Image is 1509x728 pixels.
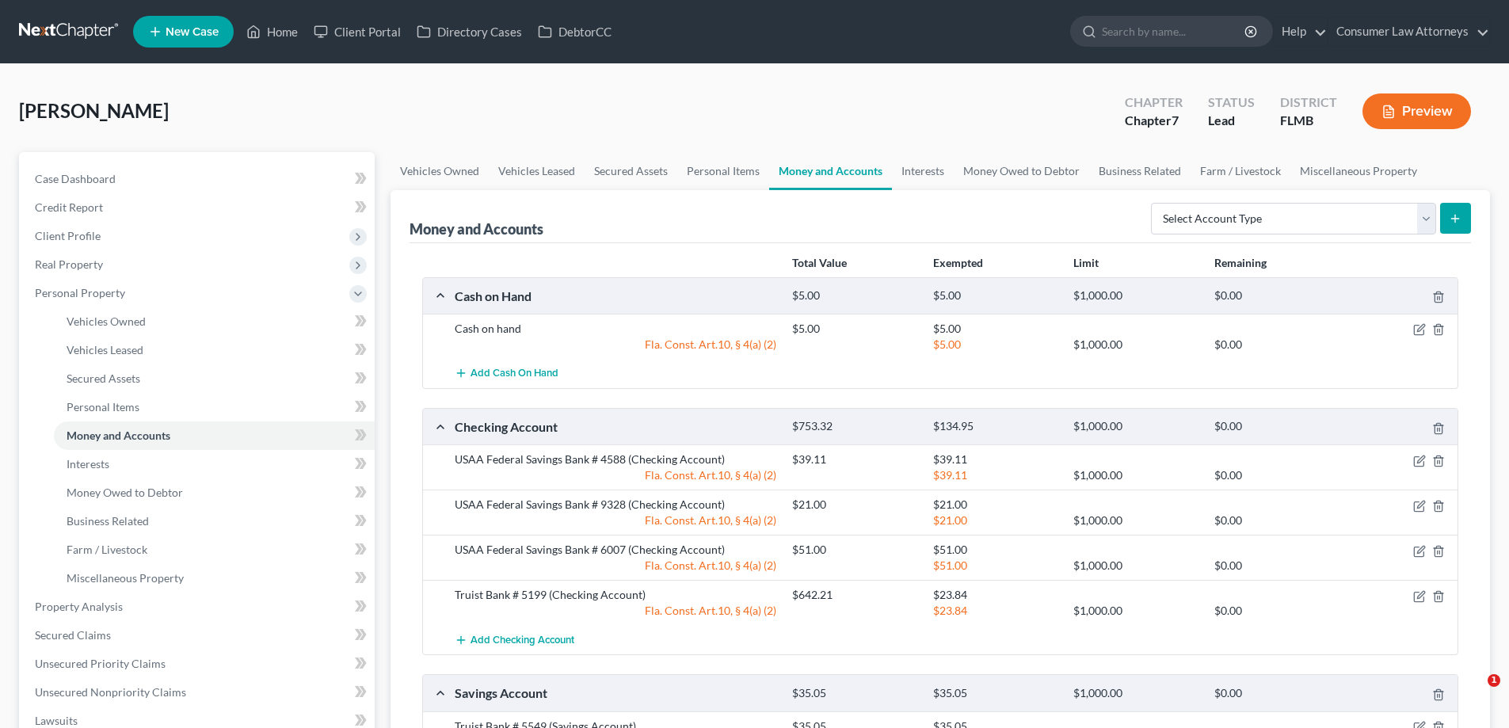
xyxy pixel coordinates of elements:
[54,478,375,507] a: Money Owed to Debtor
[784,686,924,701] div: $35.05
[447,467,784,483] div: Fla. Const. Art.10, § 4(a) (2)
[35,200,103,214] span: Credit Report
[1065,419,1206,434] div: $1,000.00
[447,288,784,304] div: Cash on Hand
[35,657,166,670] span: Unsecured Priority Claims
[447,497,784,513] div: USAA Federal Savings Bank # 9328 (Checking Account)
[1065,558,1206,574] div: $1,000.00
[35,257,103,271] span: Real Property
[925,419,1065,434] div: $134.95
[1362,93,1471,129] button: Preview
[585,152,677,190] a: Secured Assets
[925,452,1065,467] div: $39.11
[54,307,375,336] a: Vehicles Owned
[67,429,170,442] span: Money and Accounts
[1206,686,1347,701] div: $0.00
[54,336,375,364] a: Vehicles Leased
[1274,17,1327,46] a: Help
[925,321,1065,337] div: $5.00
[35,172,116,185] span: Case Dashboard
[1065,288,1206,303] div: $1,000.00
[925,587,1065,603] div: $23.84
[784,542,924,558] div: $51.00
[447,587,784,603] div: Truist Bank # 5199 (Checking Account)
[447,321,784,337] div: Cash on hand
[892,152,954,190] a: Interests
[1073,256,1099,269] strong: Limit
[784,288,924,303] div: $5.00
[792,256,847,269] strong: Total Value
[19,99,169,122] span: [PERSON_NAME]
[925,497,1065,513] div: $21.00
[447,684,784,701] div: Savings Account
[447,603,784,619] div: Fla. Const. Art.10, § 4(a) (2)
[67,486,183,499] span: Money Owed to Debtor
[1328,17,1489,46] a: Consumer Law Attorneys
[54,421,375,450] a: Money and Accounts
[784,587,924,603] div: $642.21
[455,359,558,388] button: Add Cash on Hand
[67,400,139,414] span: Personal Items
[784,321,924,337] div: $5.00
[447,452,784,467] div: USAA Federal Savings Bank # 4588 (Checking Account)
[67,543,147,556] span: Farm / Livestock
[1065,686,1206,701] div: $1,000.00
[471,634,574,646] span: Add Checking Account
[238,17,306,46] a: Home
[1065,337,1206,353] div: $1,000.00
[1125,112,1183,130] div: Chapter
[54,564,375,593] a: Miscellaneous Property
[784,452,924,467] div: $39.11
[67,372,140,385] span: Secured Assets
[1065,513,1206,528] div: $1,000.00
[447,542,784,558] div: USAA Federal Savings Bank # 6007 (Checking Account)
[1206,558,1347,574] div: $0.00
[925,288,1065,303] div: $5.00
[1206,337,1347,353] div: $0.00
[54,393,375,421] a: Personal Items
[925,603,1065,619] div: $23.84
[22,678,375,707] a: Unsecured Nonpriority Claims
[925,467,1065,483] div: $39.11
[530,17,619,46] a: DebtorCC
[22,193,375,222] a: Credit Report
[35,628,111,642] span: Secured Claims
[1125,93,1183,112] div: Chapter
[1206,467,1347,483] div: $0.00
[1280,93,1337,112] div: District
[1290,152,1427,190] a: Miscellaneous Property
[471,368,558,380] span: Add Cash on Hand
[22,593,375,621] a: Property Analysis
[1206,603,1347,619] div: $0.00
[925,513,1065,528] div: $21.00
[954,152,1089,190] a: Money Owed to Debtor
[1206,288,1347,303] div: $0.00
[35,714,78,727] span: Lawsuits
[67,314,146,328] span: Vehicles Owned
[22,621,375,650] a: Secured Claims
[54,507,375,536] a: Business Related
[455,625,574,654] button: Add Checking Account
[54,536,375,564] a: Farm / Livestock
[22,165,375,193] a: Case Dashboard
[1280,112,1337,130] div: FLMB
[410,219,543,238] div: Money and Accounts
[1065,467,1206,483] div: $1,000.00
[35,229,101,242] span: Client Profile
[35,286,125,299] span: Personal Property
[1065,603,1206,619] div: $1,000.00
[1214,256,1267,269] strong: Remaining
[447,418,784,435] div: Checking Account
[1206,513,1347,528] div: $0.00
[925,542,1065,558] div: $51.00
[933,256,983,269] strong: Exempted
[1172,112,1179,128] span: 7
[54,450,375,478] a: Interests
[409,17,530,46] a: Directory Cases
[489,152,585,190] a: Vehicles Leased
[447,558,784,574] div: Fla. Const. Art.10, § 4(a) (2)
[67,457,109,471] span: Interests
[1089,152,1191,190] a: Business Related
[391,152,489,190] a: Vehicles Owned
[306,17,409,46] a: Client Portal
